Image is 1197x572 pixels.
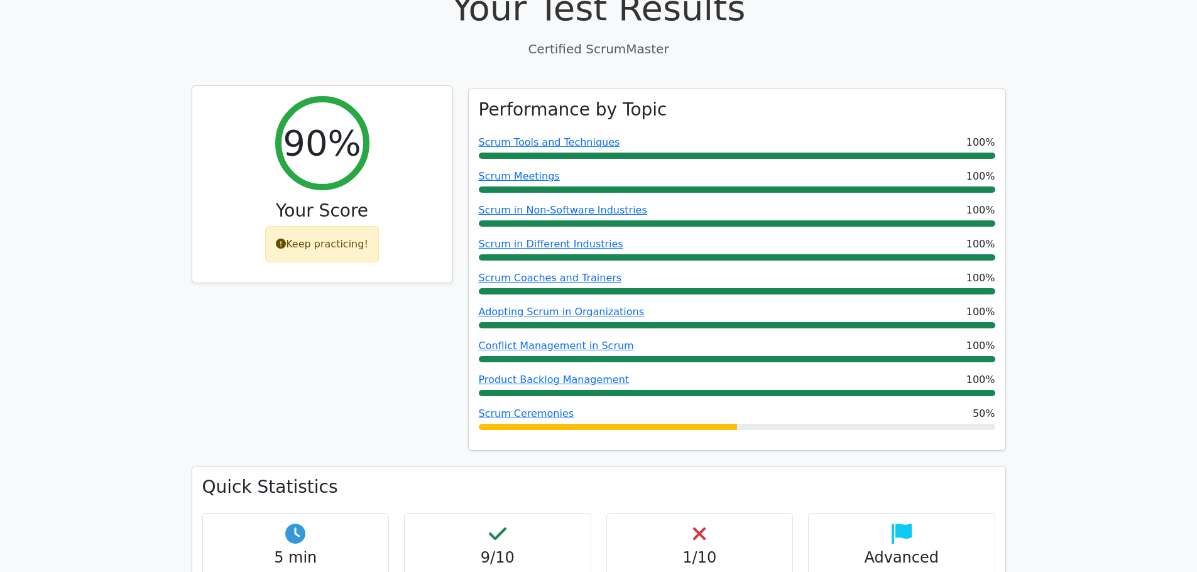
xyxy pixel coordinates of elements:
span: 100% [966,135,995,150]
a: Product Backlog Management [479,374,630,386]
div: Keep practicing! [265,226,379,262]
span: 50% [973,406,995,421]
h3: Quick Statistics [202,477,995,498]
h4: 9/10 [415,549,581,567]
a: Adopting Scrum in Organizations [479,306,645,318]
h4: Advanced [819,549,985,567]
span: 100% [966,237,995,252]
a: Conflict Management in Scrum [479,340,634,352]
span: 100% [966,338,995,353]
span: 100% [966,305,995,320]
p: Certified ScrumMaster [192,40,1006,58]
h3: Performance by Topic [479,99,667,121]
a: Scrum Meetings [479,170,560,182]
a: Scrum Tools and Techniques [479,136,620,148]
span: 100% [966,372,995,387]
span: 100% [966,203,995,218]
a: Scrum Coaches and Trainers [479,272,622,284]
span: 100% [966,169,995,184]
h4: 5 min [213,549,379,567]
h3: Your Score [202,200,442,222]
span: 100% [966,271,995,286]
a: Scrum in Different Industries [479,238,623,250]
a: Scrum in Non-Software Industries [479,204,647,216]
a: Scrum Ceremonies [479,407,574,419]
h4: 1/10 [617,549,783,567]
h2: 90% [283,122,361,164]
